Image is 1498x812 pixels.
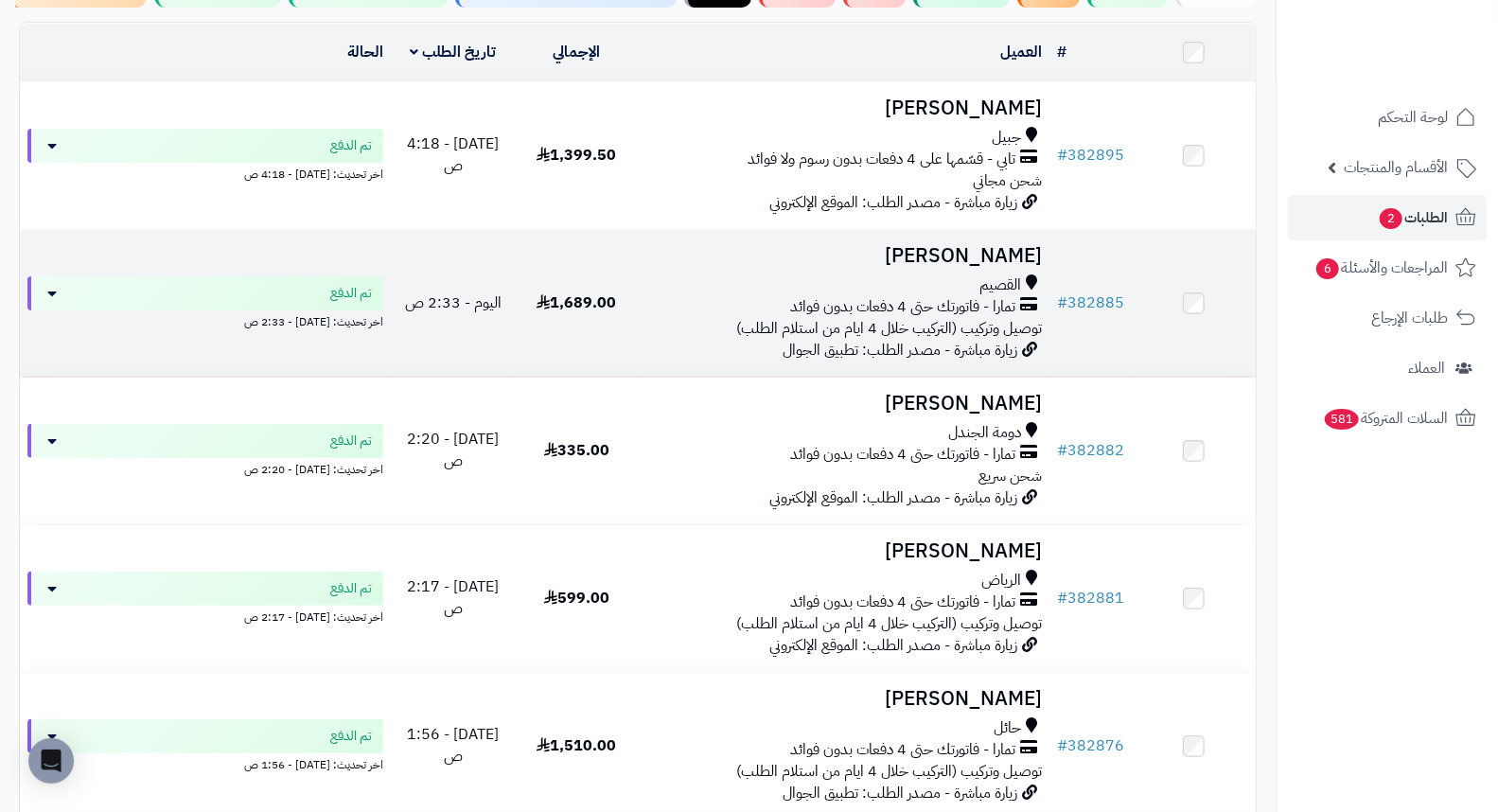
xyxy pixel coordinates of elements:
span: 6 [1315,257,1340,280]
span: زيارة مباشرة - مصدر الطلب: تطبيق الجوال [783,782,1017,804]
span: تم الدفع [330,432,372,450]
span: طلبات الإرجاع [1371,305,1448,331]
span: زيارة مباشرة - مصدر الطلب: تطبيق الجوال [783,339,1017,362]
span: تمارا - فاتورتك حتى 4 دفعات بدون فوائد [790,739,1015,761]
h3: [PERSON_NAME] [646,688,1043,710]
span: 335.00 [544,439,609,462]
span: القصيم [979,274,1021,296]
a: الحالة [347,41,383,63]
a: تاريخ الطلب [410,41,496,63]
span: 1,399.50 [537,144,616,167]
span: الأقسام والمنتجات [1344,154,1448,181]
span: 1,510.00 [537,734,616,757]
div: اخر تحديث: [DATE] - 2:20 ص [27,458,383,478]
span: # [1057,439,1067,462]
span: اليوم - 2:33 ص [405,291,502,314]
span: # [1057,144,1067,167]
span: [DATE] - 2:20 ص [407,428,499,472]
span: 581 [1324,408,1361,431]
span: العملاء [1408,355,1445,381]
h3: [PERSON_NAME] [646,245,1043,267]
a: #382876 [1057,734,1124,757]
span: توصيل وتركيب (التركيب خلال 4 ايام من استلام الطلب) [736,760,1042,783]
span: تابي - قسّمها على 4 دفعات بدون رسوم ولا فوائد [748,149,1015,170]
span: الطلبات [1378,204,1448,231]
span: دومة الجندل [948,422,1021,444]
span: تم الدفع [330,284,372,303]
a: #382895 [1057,144,1124,167]
span: # [1057,587,1067,609]
span: 1,689.00 [537,291,616,314]
span: توصيل وتركيب (التركيب خلال 4 ايام من استلام الطلب) [736,612,1042,635]
a: المراجعات والأسئلة6 [1288,245,1487,291]
span: السلات المتروكة [1323,405,1448,432]
a: العملاء [1288,345,1487,391]
a: لوحة التحكم [1288,95,1487,140]
span: [DATE] - 1:56 ص [407,723,499,768]
a: #382885 [1057,291,1124,314]
span: لوحة التحكم [1378,104,1448,131]
span: # [1057,734,1067,757]
span: زيارة مباشرة - مصدر الطلب: الموقع الإلكتروني [769,634,1017,657]
span: شحن سريع [978,465,1042,487]
a: #382882 [1057,439,1124,462]
div: اخر تحديث: [DATE] - 1:56 ص [27,753,383,773]
a: #382881 [1057,587,1124,609]
span: توصيل وتركيب (التركيب خلال 4 ايام من استلام الطلب) [736,317,1042,340]
span: الرياض [981,570,1021,591]
span: 599.00 [544,587,609,609]
a: طلبات الإرجاع [1288,295,1487,341]
h3: [PERSON_NAME] [646,393,1043,415]
span: 2 [1379,207,1403,230]
span: # [1057,291,1067,314]
a: الطلبات2 [1288,195,1487,240]
h3: [PERSON_NAME] [646,540,1043,562]
div: اخر تحديث: [DATE] - 4:18 ص [27,163,383,183]
span: جبيل [992,127,1021,149]
span: زيارة مباشرة - مصدر الطلب: الموقع الإلكتروني [769,191,1017,214]
a: الإجمالي [553,41,600,63]
span: تمارا - فاتورتك حتى 4 دفعات بدون فوائد [790,444,1015,466]
span: تم الدفع [330,136,372,155]
span: حائل [994,717,1021,739]
h3: [PERSON_NAME] [646,97,1043,119]
span: المراجعات والأسئلة [1314,255,1448,281]
div: Open Intercom Messenger [28,738,74,784]
a: العميل [1000,41,1042,63]
span: تمارا - فاتورتك حتى 4 دفعات بدون فوائد [790,591,1015,613]
span: [DATE] - 4:18 ص [407,132,499,177]
div: اخر تحديث: [DATE] - 2:17 ص [27,606,383,626]
a: # [1057,41,1066,63]
a: السلات المتروكة581 [1288,396,1487,441]
span: شحن مجاني [973,169,1042,192]
img: logo-2.png [1369,28,1480,68]
span: تم الدفع [330,579,372,598]
span: زيارة مباشرة - مصدر الطلب: الموقع الإلكتروني [769,486,1017,509]
span: [DATE] - 2:17 ص [407,575,499,620]
div: اخر تحديث: [DATE] - 2:33 ص [27,310,383,330]
span: تمارا - فاتورتك حتى 4 دفعات بدون فوائد [790,296,1015,318]
span: تم الدفع [330,727,372,746]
